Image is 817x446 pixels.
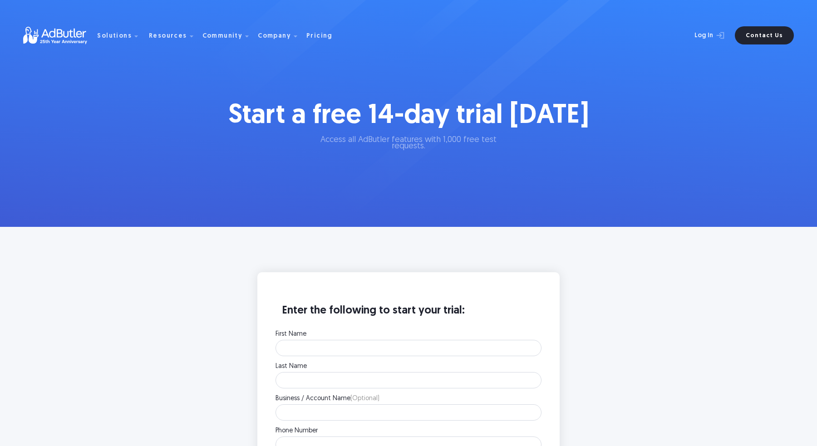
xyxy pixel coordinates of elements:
[225,100,592,132] h1: Start a free 14-day trial [DATE]
[202,21,256,50] div: Community
[350,395,379,402] span: (Optional)
[202,33,243,39] div: Community
[276,396,541,402] label: Business / Account Name
[306,31,340,39] a: Pricing
[97,21,145,50] div: Solutions
[306,33,333,39] div: Pricing
[306,137,511,150] p: Access all AdButler features with 1,000 free test requests.
[258,21,305,50] div: Company
[276,331,541,338] label: First Name
[258,33,291,39] div: Company
[149,21,201,50] div: Resources
[276,428,541,434] label: Phone Number
[670,26,729,44] a: Log In
[276,363,541,370] label: Last Name
[735,26,794,44] a: Contact Us
[149,33,187,39] div: Resources
[276,304,541,327] h3: Enter the following to start your trial:
[97,33,132,39] div: Solutions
